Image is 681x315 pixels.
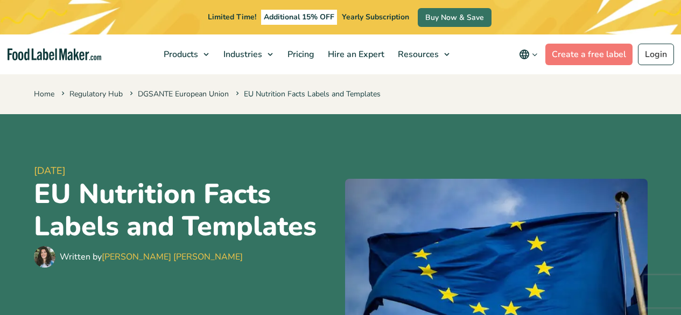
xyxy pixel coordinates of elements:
a: DGSANTE European Union [138,89,229,99]
span: Pricing [284,48,315,60]
a: Resources [391,34,455,74]
span: Additional 15% OFF [261,10,337,25]
span: Yearly Subscription [342,12,409,22]
a: Pricing [281,34,319,74]
span: Industries [220,48,263,60]
span: EU Nutrition Facts Labels and Templates [234,89,381,99]
a: Login [638,44,674,65]
img: Maria Abi Hanna - Food Label Maker [34,246,55,268]
a: Industries [217,34,278,74]
span: Resources [395,48,440,60]
a: Buy Now & Save [418,8,492,27]
span: Limited Time! [208,12,256,22]
a: Regulatory Hub [69,89,123,99]
a: Hire an Expert [321,34,389,74]
a: Home [34,89,54,99]
a: [PERSON_NAME] [PERSON_NAME] [102,251,243,263]
span: Products [160,48,199,60]
span: [DATE] [34,164,336,178]
a: Products [157,34,214,74]
h1: EU Nutrition Facts Labels and Templates [34,178,336,243]
div: Written by [60,250,243,263]
span: Hire an Expert [325,48,385,60]
a: Create a free label [545,44,633,65]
